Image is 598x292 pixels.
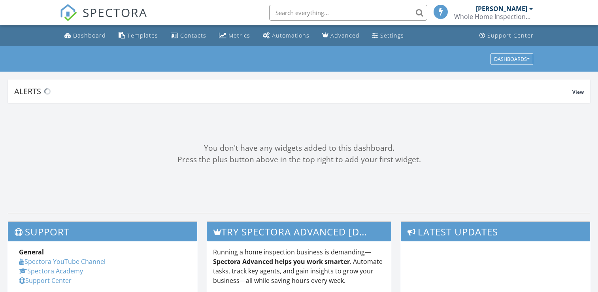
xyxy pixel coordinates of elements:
[168,28,209,43] a: Contacts
[269,5,427,21] input: Search everything...
[401,222,590,241] h3: Latest Updates
[330,32,360,39] div: Advanced
[476,5,527,13] div: [PERSON_NAME]
[60,4,77,21] img: The Best Home Inspection Software - Spectora
[476,28,537,43] a: Support Center
[19,257,106,266] a: Spectora YouTube Channel
[369,28,407,43] a: Settings
[14,86,572,97] div: Alerts
[487,32,534,39] div: Support Center
[180,32,206,39] div: Contacts
[490,53,533,64] button: Dashboards
[19,276,72,285] a: Support Center
[19,267,83,275] a: Spectora Academy
[61,28,109,43] a: Dashboard
[127,32,158,39] div: Templates
[260,28,313,43] a: Automations (Basic)
[73,32,106,39] div: Dashboard
[216,28,253,43] a: Metrics
[8,222,197,241] h3: Support
[454,13,533,21] div: Whole Home Inspections, LLC
[60,11,147,27] a: SPECTORA
[272,32,309,39] div: Automations
[207,222,391,241] h3: Try spectora advanced [DATE]
[319,28,363,43] a: Advanced
[380,32,404,39] div: Settings
[8,142,590,154] div: You don't have any widgets added to this dashboard.
[228,32,250,39] div: Metrics
[83,4,147,21] span: SPECTORA
[19,248,44,256] strong: General
[572,89,584,95] span: View
[213,257,350,266] strong: Spectora Advanced helps you work smarter
[213,247,385,285] p: Running a home inspection business is demanding— . Automate tasks, track key agents, and gain ins...
[8,154,590,165] div: Press the plus button above in the top right to add your first widget.
[494,56,530,62] div: Dashboards
[115,28,161,43] a: Templates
